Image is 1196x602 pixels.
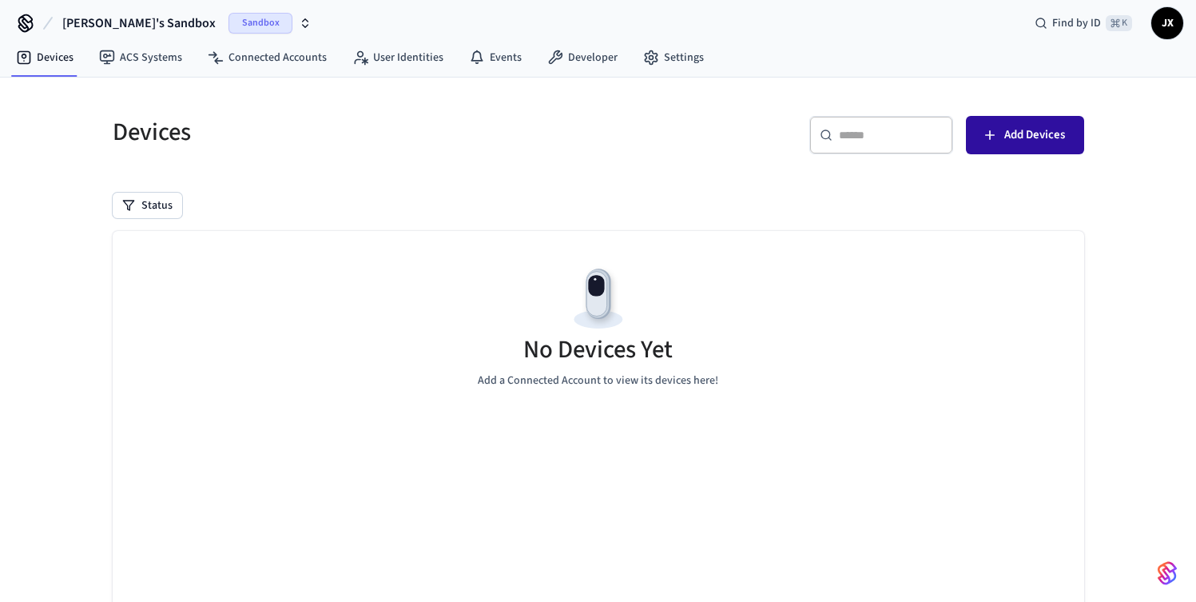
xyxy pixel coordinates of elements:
a: Devices [3,43,86,72]
span: [PERSON_NAME]'s Sandbox [62,14,216,33]
img: SeamLogoGradient.69752ec5.svg [1158,560,1177,586]
span: Sandbox [228,13,292,34]
button: Status [113,193,182,218]
a: Events [456,43,534,72]
a: User Identities [340,43,456,72]
button: Add Devices [966,116,1084,154]
img: Devices Empty State [562,263,634,335]
a: Connected Accounts [195,43,340,72]
span: JX [1153,9,1182,38]
span: Find by ID [1052,15,1101,31]
a: Settings [630,43,717,72]
button: JX [1151,7,1183,39]
a: Developer [534,43,630,72]
h5: Devices [113,116,589,149]
span: ⌘ K [1106,15,1132,31]
span: Add Devices [1004,125,1065,146]
a: ACS Systems [86,43,195,72]
p: Add a Connected Account to view its devices here! [478,373,718,389]
h5: No Devices Yet [523,333,673,366]
div: Find by ID⌘ K [1022,9,1145,38]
